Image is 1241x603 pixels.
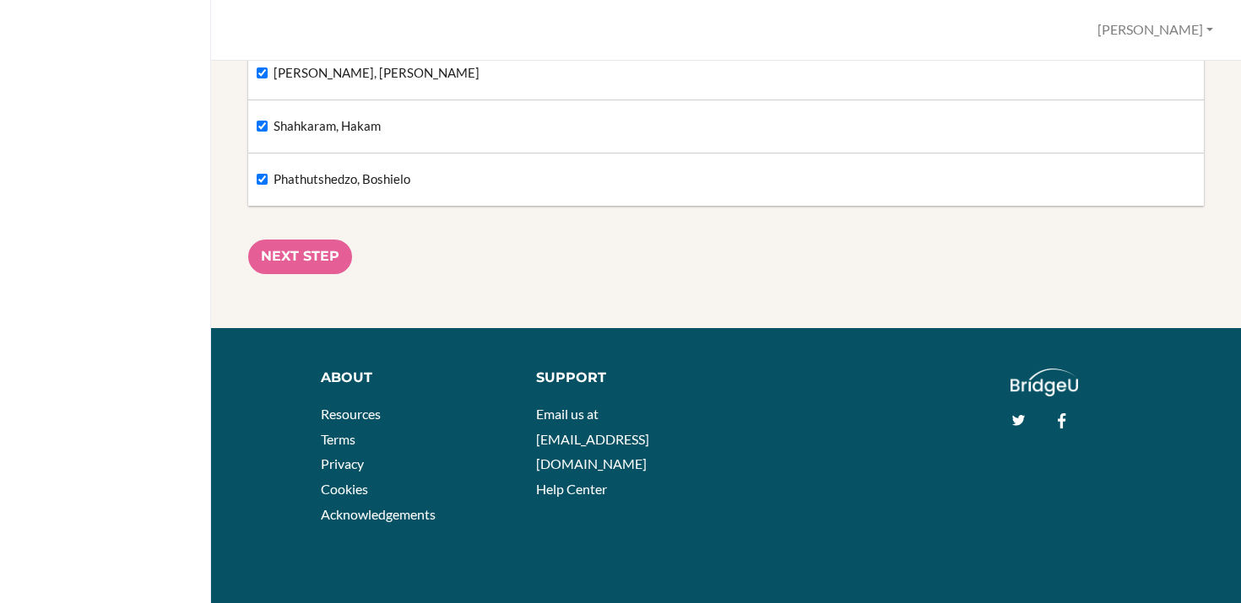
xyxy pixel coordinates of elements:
a: Acknowledgements [321,506,436,522]
input: [PERSON_NAME], [PERSON_NAME] [257,67,268,78]
a: Help Center [536,481,607,497]
input: Phathutshedzo, Boshielo [257,174,268,185]
label: [PERSON_NAME], [PERSON_NAME] [257,64,480,83]
label: Phathutshedzo, Boshielo [257,170,410,189]
div: Support [536,369,713,388]
div: About [321,369,511,388]
img: logo_white@2x-f4f0deed5e89b7ecb1c2cc34c3e3d731f90f0f143d5ea2071677605dd97b5244.png [1011,369,1079,396]
a: Terms [321,431,355,447]
input: Shahkaram, Hakam [257,121,268,132]
a: Privacy [321,455,364,471]
button: [PERSON_NAME] [1090,14,1221,46]
label: Shahkaram, Hakam [257,117,381,136]
a: Email us at [EMAIL_ADDRESS][DOMAIN_NAME] [536,406,649,471]
a: Cookies [321,481,368,497]
a: Resources [321,406,381,422]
